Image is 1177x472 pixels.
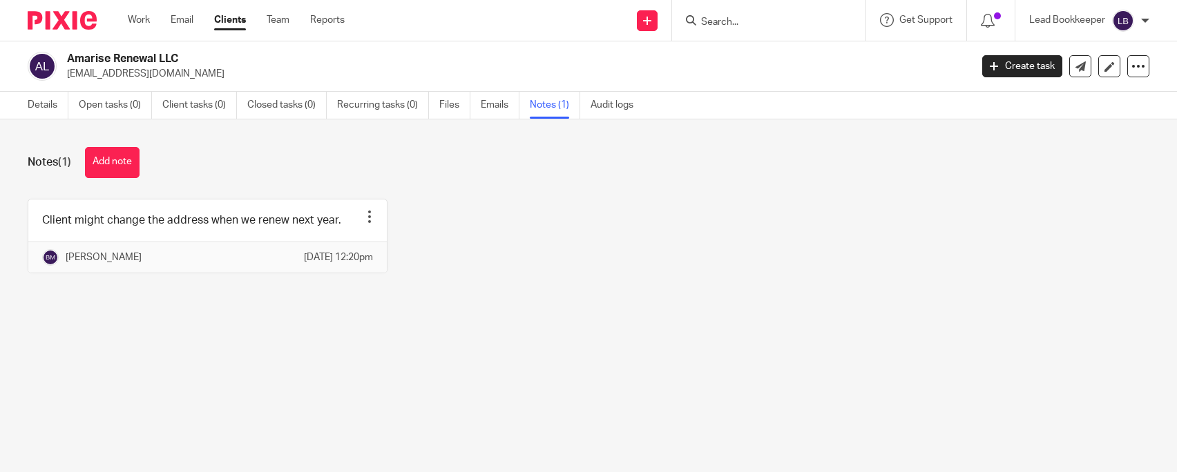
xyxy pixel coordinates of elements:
span: (1) [58,157,71,168]
a: Recurring tasks (0) [337,92,429,119]
a: Edit client [1098,55,1120,77]
p: Lead Bookkeeper [1029,13,1105,27]
span: Get Support [899,15,953,25]
h1: Notes [28,155,71,170]
a: Reports [310,13,345,27]
input: Search [700,17,824,29]
img: svg%3E [1112,10,1134,32]
p: [PERSON_NAME] [66,250,142,264]
a: Details [28,92,68,119]
a: Team [267,13,289,27]
img: svg%3E [42,249,59,266]
a: Notes (1) [530,92,580,119]
a: Work [128,13,150,27]
img: svg%3E [28,52,57,81]
a: Email [171,13,193,27]
a: Client tasks (0) [162,92,237,119]
a: Closed tasks (0) [247,92,327,119]
a: Send new email [1069,55,1091,77]
a: Clients [214,13,246,27]
button: Add note [85,147,140,178]
a: Files [439,92,470,119]
h2: Amarise Renewal LLC [67,52,783,66]
img: Pixie [28,11,97,30]
a: Open tasks (0) [79,92,152,119]
p: [DATE] 12:20pm [304,250,373,264]
a: Create task [982,55,1062,77]
p: [EMAIL_ADDRESS][DOMAIN_NAME] [67,67,961,81]
a: Audit logs [591,92,644,119]
a: Emails [481,92,519,119]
